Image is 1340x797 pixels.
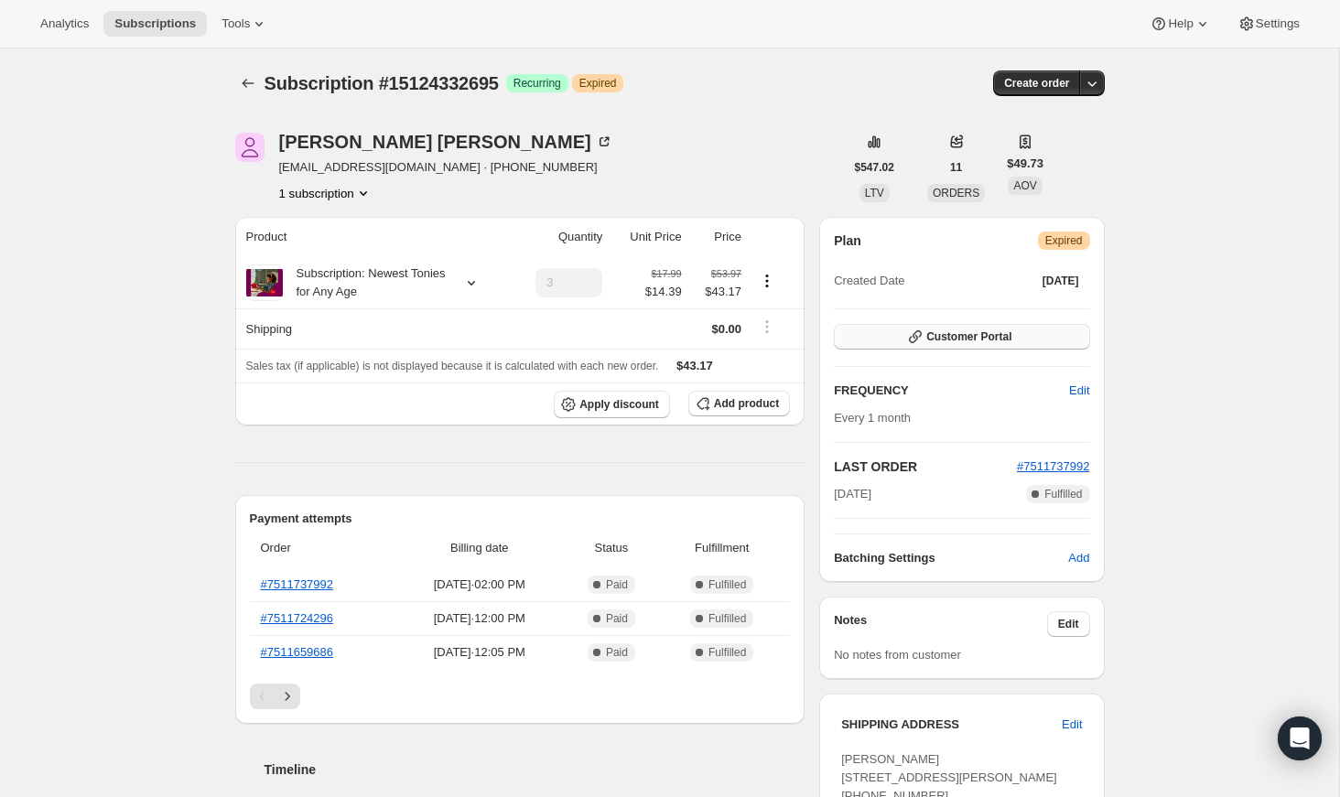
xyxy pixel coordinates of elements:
[1051,710,1093,739] button: Edit
[401,643,558,662] span: [DATE] · 12:05 PM
[708,577,746,592] span: Fulfilled
[834,611,1047,637] h3: Notes
[693,283,741,301] span: $43.17
[1227,11,1311,37] button: Settings
[246,360,659,372] span: Sales tax (if applicable) is not displayed because it is calculated with each new order.
[926,329,1011,344] span: Customer Portal
[1058,376,1100,405] button: Edit
[855,160,894,175] span: $547.02
[1007,155,1043,173] span: $49.73
[235,133,265,162] span: Kara Adams
[676,359,713,372] span: $43.17
[834,272,904,290] span: Created Date
[279,158,613,177] span: [EMAIL_ADDRESS][DOMAIN_NAME] · [PHONE_NUMBER]
[608,217,686,257] th: Unit Price
[261,611,334,625] a: #7511724296
[1047,611,1090,637] button: Edit
[283,264,448,301] div: Subscription: Newest Tonies for Any Age
[29,11,100,37] button: Analytics
[1004,76,1069,91] span: Create order
[510,217,608,257] th: Quantity
[688,391,790,416] button: Add product
[275,684,300,709] button: Next
[865,187,884,199] span: LTV
[1017,458,1090,476] button: #7511737992
[606,645,628,660] span: Paid
[834,485,871,503] span: [DATE]
[834,382,1069,400] h2: FREQUENCY
[606,577,628,592] span: Paid
[834,458,1017,476] h2: LAST ORDER
[1043,274,1079,288] span: [DATE]
[606,611,628,626] span: Paid
[834,324,1089,350] button: Customer Portal
[1045,233,1083,248] span: Expired
[1139,11,1222,37] button: Help
[1168,16,1193,31] span: Help
[279,133,613,151] div: [PERSON_NAME] [PERSON_NAME]
[40,16,89,31] span: Analytics
[645,283,682,301] span: $14.39
[1068,549,1089,567] span: Add
[114,16,196,31] span: Subscriptions
[752,317,782,337] button: Shipping actions
[279,184,373,202] button: Product actions
[569,539,654,557] span: Status
[250,510,791,528] h2: Payment attempts
[1032,268,1090,294] button: [DATE]
[708,611,746,626] span: Fulfilled
[841,716,1062,734] h3: SHIPPING ADDRESS
[261,577,334,591] a: #7511737992
[235,217,511,257] th: Product
[211,11,279,37] button: Tools
[554,391,670,418] button: Apply discount
[711,322,741,336] span: $0.00
[834,232,861,250] h2: Plan
[513,76,561,91] span: Recurring
[222,16,250,31] span: Tools
[652,268,682,279] small: $17.99
[579,397,659,412] span: Apply discount
[752,271,782,291] button: Product actions
[1278,716,1322,760] div: Open Intercom Messenger
[401,609,558,628] span: [DATE] · 12:00 PM
[950,160,962,175] span: 11
[250,684,791,709] nav: Pagination
[1044,487,1082,501] span: Fulfilled
[665,539,779,557] span: Fulfillment
[834,411,911,425] span: Every 1 month
[1062,716,1082,734] span: Edit
[1058,617,1079,631] span: Edit
[261,645,334,659] a: #7511659686
[714,396,779,411] span: Add product
[993,70,1080,96] button: Create order
[235,308,511,349] th: Shipping
[250,528,396,568] th: Order
[235,70,261,96] button: Subscriptions
[687,217,747,257] th: Price
[711,268,741,279] small: $53.97
[708,645,746,660] span: Fulfilled
[933,187,979,199] span: ORDERS
[401,576,558,594] span: [DATE] · 02:00 PM
[844,155,905,180] button: $547.02
[1256,16,1300,31] span: Settings
[265,760,805,779] h2: Timeline
[1013,179,1036,192] span: AOV
[401,539,558,557] span: Billing date
[834,648,961,662] span: No notes from customer
[1069,382,1089,400] span: Edit
[103,11,207,37] button: Subscriptions
[939,155,973,180] button: 11
[1057,544,1100,573] button: Add
[1017,459,1090,473] a: #7511737992
[579,76,617,91] span: Expired
[265,73,499,93] span: Subscription #15124332695
[834,549,1068,567] h6: Batching Settings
